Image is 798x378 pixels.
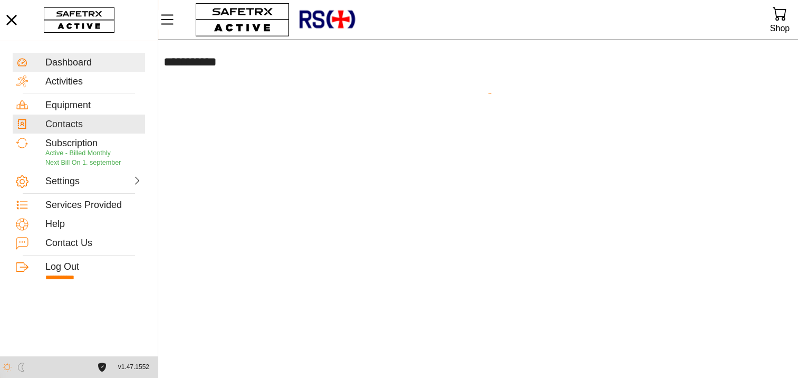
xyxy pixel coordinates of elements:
button: v1.47.1552 [112,358,156,376]
span: v1.47.1552 [118,362,149,373]
div: Dashboard [45,57,142,69]
img: RescueLogo.png [298,3,356,37]
div: Contact Us [45,238,142,249]
img: Equipment.svg [16,99,28,111]
img: Help.svg [16,218,28,231]
div: Equipment [45,100,142,111]
div: Activities [45,76,142,88]
button: Menu [158,8,185,31]
span: Next Bill On 1. september [45,159,121,166]
div: Subscription [45,138,142,149]
div: Services Provided [45,200,142,211]
div: Shop [770,21,790,35]
div: Settings [45,176,92,187]
div: Log Out [45,261,142,273]
img: Subscription.svg [16,137,28,149]
div: Contacts [45,119,142,130]
span: Active - Billed Monthly [45,149,111,157]
a: License Agreement [95,363,109,372]
img: Activities.svg [16,75,28,88]
img: ModeDark.svg [17,363,26,372]
div: Help [45,219,142,230]
img: ContactUs.svg [16,237,28,250]
img: ModeLight.svg [3,363,12,372]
